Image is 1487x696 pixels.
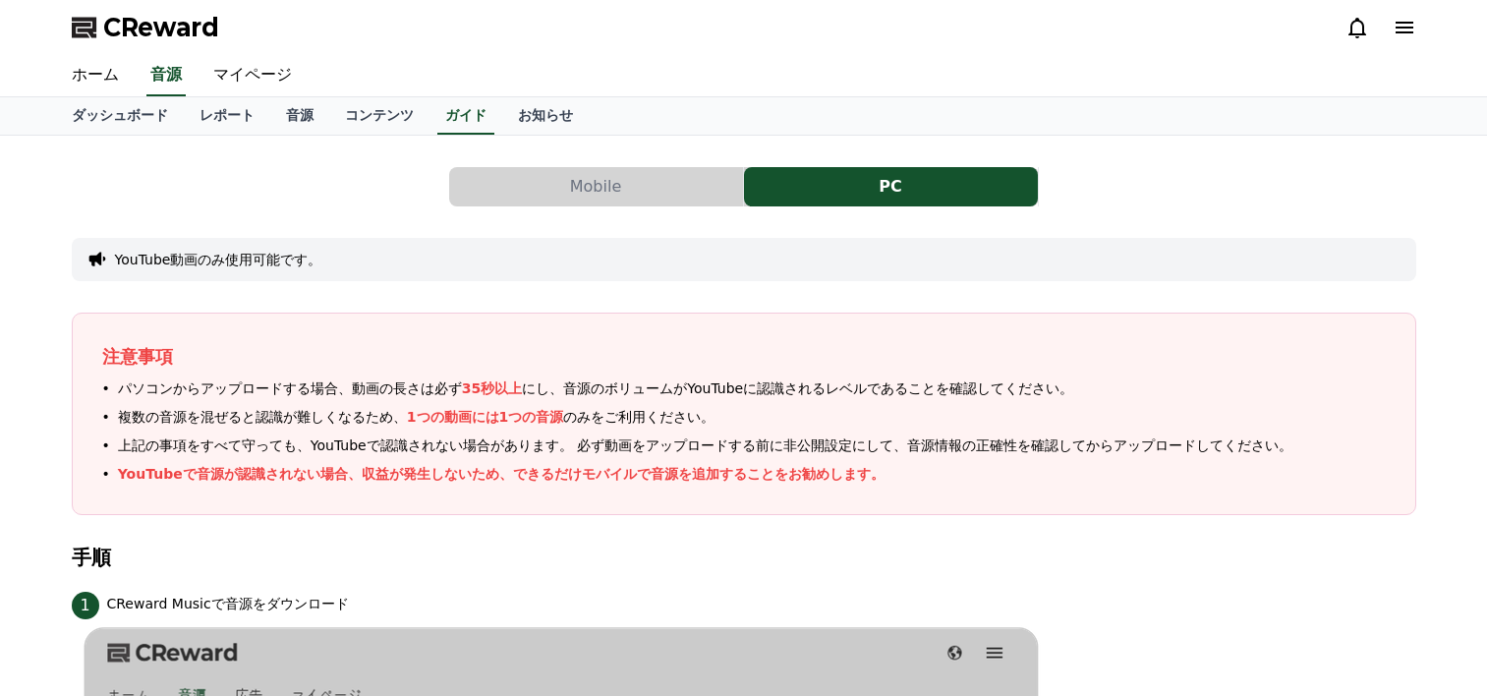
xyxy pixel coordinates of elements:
span: 複数の音源を混ぜると認識が難しくなるため、 のみをご利用ください。 [118,407,715,428]
a: CReward [72,12,219,43]
span: 35秒以上 [462,380,522,396]
a: ダッシュボード [56,97,184,135]
span: 上記の事項をすべて守っても、YouTubeで認識されない場合があります。 必ず動画をアップロードする前に非公開設定にして、 を確認してからアップロードしてください。 [118,435,1292,456]
a: ガイド [437,97,494,135]
span: パソコンからアップロードする場合、動画の長さは必ず にし、音源のボリュームがYouTubeに認識されるレベルであることを確認してください。 [118,378,1073,399]
span: CReward [103,12,219,43]
a: マイページ [198,55,308,96]
a: 音源 [146,55,186,96]
a: PC [744,167,1039,206]
p: YouTubeで音源が認識されない場合、収益が発生しないため、できるだけモバイルで音源を追加することをお勧めします。 [118,464,885,485]
a: レポート [184,97,270,135]
p: CReward Musicで音源をダウンロード [107,594,349,614]
p: 注意事項 [102,343,1386,371]
a: Mobile [449,167,744,206]
a: お知らせ [502,97,589,135]
button: Mobile [449,167,743,206]
span: 1つの動画には1つの音源 [407,409,563,425]
a: ホーム [56,55,135,96]
button: YouTube動画のみ使用可能です。 [115,250,322,269]
h4: 手順 [72,547,1416,568]
a: コンテンツ [329,97,429,135]
span: 1 [72,592,99,619]
a: 音源 [270,97,329,135]
span: 音源情報の正確性 [907,437,1017,453]
button: PC [744,167,1038,206]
